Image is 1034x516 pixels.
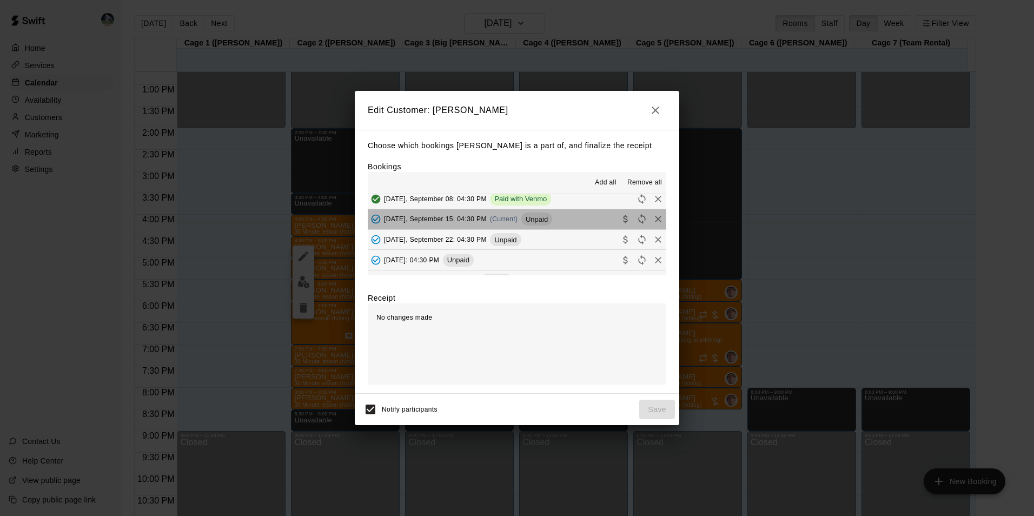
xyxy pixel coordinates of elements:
span: Collect payment [618,255,634,263]
span: Reschedule [634,194,650,202]
span: Reschedule [634,215,650,223]
button: Added - Collect Payment[DATE], October 06: 04:30 PMUnpaidCollect paymentRescheduleRemove [368,270,666,290]
span: [DATE], September 15: 04:30 PM [384,215,487,223]
span: Reschedule [634,235,650,243]
span: (Current) [490,215,518,223]
button: Added - Collect Payment [368,272,384,288]
span: [DATE]: 04:30 PM [384,256,439,263]
label: Receipt [368,293,395,303]
button: Added - Collect Payment[DATE], September 15: 04:30 PM(Current)UnpaidCollect paymentRescheduleRemove [368,209,666,229]
span: Unpaid [521,215,552,223]
button: Remove all [623,174,666,191]
span: [DATE], September 22: 04:30 PM [384,236,487,243]
button: Added - Collect Payment [368,231,384,248]
span: Notify participants [382,406,438,413]
button: Added - Collect Payment[DATE], September 22: 04:30 PMUnpaidCollect paymentRescheduleRemove [368,230,666,250]
span: Reschedule [634,255,650,263]
label: Bookings [368,162,401,171]
span: Add all [595,177,617,188]
span: Collect payment [618,215,634,223]
h2: Edit Customer: [PERSON_NAME] [355,91,679,130]
span: No changes made [376,314,432,321]
button: Added - Collect Payment [368,252,384,268]
span: Remove [650,255,666,263]
span: Unpaid [443,256,474,264]
button: Added & Paid[DATE], September 08: 04:30 PMPaid with VenmoRescheduleRemove [368,189,666,209]
span: Remove all [627,177,662,188]
span: [DATE], September 08: 04:30 PM [384,195,487,202]
span: Remove [650,235,666,243]
button: Added - Collect Payment[DATE]: 04:30 PMUnpaidCollect paymentRescheduleRemove [368,250,666,270]
span: Remove [650,194,666,202]
span: Collect payment [618,235,634,243]
button: Add all [588,174,623,191]
button: Added - Collect Payment [368,211,384,227]
span: Remove [650,215,666,223]
p: Choose which bookings [PERSON_NAME] is a part of, and finalize the receipt [368,139,666,153]
button: Added & Paid [368,191,384,207]
span: Unpaid [490,236,521,244]
span: Paid with Venmo [490,195,551,203]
